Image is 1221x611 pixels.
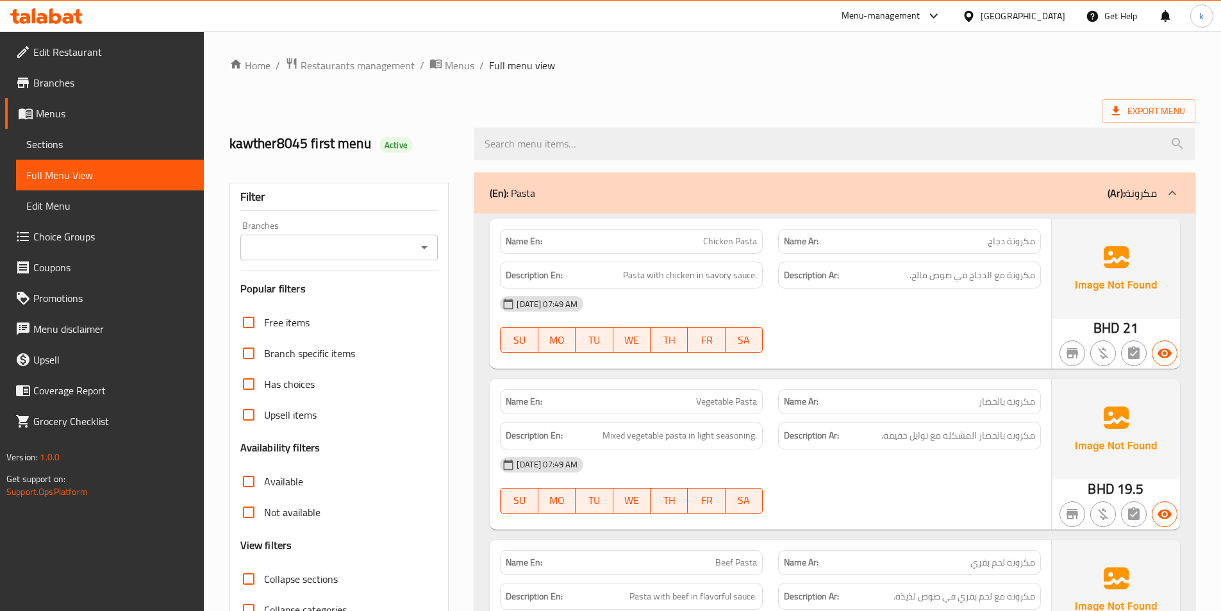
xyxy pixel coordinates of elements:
[490,183,508,203] b: (En):
[6,449,38,465] span: Version:
[229,57,1195,74] nav: breadcrumb
[506,428,563,444] strong: Description En:
[1088,476,1114,501] span: BHD
[36,106,194,121] span: Menus
[506,395,542,408] strong: Name En:
[1052,219,1180,319] img: Ae5nvW7+0k+MAAAAAElFTkSuQmCC
[26,167,194,183] span: Full Menu View
[240,281,438,296] h3: Popular filters
[696,395,757,408] span: Vegetable Pasta
[784,428,839,444] strong: Description Ar:
[264,407,317,423] span: Upsell items
[544,491,570,510] span: MO
[264,376,315,392] span: Has choices
[1108,185,1157,201] p: مكرونة
[5,67,204,98] a: Branches
[784,556,818,569] strong: Name Ar:
[264,505,320,520] span: Not available
[33,229,194,244] span: Choice Groups
[33,414,194,429] span: Grocery Checklist
[726,488,763,514] button: SA
[511,458,583,471] span: [DATE] 07:49 AM
[538,327,576,353] button: MO
[881,428,1035,444] span: مكرونة بالخضار المشكلة مع توابل خفيفة.
[651,327,688,353] button: TH
[33,75,194,90] span: Branches
[26,198,194,213] span: Edit Menu
[784,267,839,283] strong: Description Ar:
[979,395,1035,408] span: مكرونة بالخضار
[5,37,204,67] a: Edit Restaurant
[511,298,583,310] span: [DATE] 07:49 AM
[784,235,818,248] strong: Name Ar:
[910,267,1035,283] span: مكرونة مع الدجاج في صوص مالح.
[613,327,651,353] button: WE
[1112,103,1185,119] span: Export Menu
[379,137,413,153] div: Active
[538,488,576,514] button: MO
[629,589,757,605] span: Pasta with beef in flavorful sauce.
[1117,476,1144,501] span: 19.5
[506,589,563,605] strong: Description En:
[506,235,542,248] strong: Name En:
[264,571,338,587] span: Collapse sections
[581,331,608,349] span: TU
[5,221,204,252] a: Choice Groups
[33,260,194,275] span: Coupons
[429,57,474,74] a: Menus
[1121,340,1147,366] button: Not has choices
[229,134,460,153] h2: kawther8045 first menu
[285,57,415,74] a: Restaurants management
[500,327,538,353] button: SU
[33,383,194,398] span: Coverage Report
[5,252,204,283] a: Coupons
[893,589,1035,605] span: مكرونة مع لحم بقري في صوص لذيذة.
[544,331,570,349] span: MO
[420,58,424,73] li: /
[784,589,839,605] strong: Description Ar:
[619,331,645,349] span: WE
[5,283,204,314] a: Promotions
[16,160,204,190] a: Full Menu View
[1102,99,1195,123] span: Export Menu
[731,491,758,510] span: SA
[276,58,280,73] li: /
[445,58,474,73] span: Menus
[16,190,204,221] a: Edit Menu
[489,58,555,73] span: Full menu view
[688,488,725,514] button: FR
[5,375,204,406] a: Coverage Report
[26,137,194,152] span: Sections
[5,344,204,375] a: Upsell
[415,239,433,256] button: Open
[264,474,303,489] span: Available
[970,556,1035,569] span: مكرونة لحم بقري
[651,488,688,514] button: TH
[581,491,608,510] span: TU
[506,331,533,349] span: SU
[1093,315,1120,340] span: BHD
[33,321,194,337] span: Menu disclaimer
[5,406,204,437] a: Grocery Checklist
[1090,340,1116,366] button: Purchased item
[500,488,538,514] button: SU
[1059,340,1085,366] button: Not branch specific item
[613,488,651,514] button: WE
[40,449,60,465] span: 1.0.0
[688,327,725,353] button: FR
[5,98,204,129] a: Menus
[656,331,683,349] span: TH
[16,129,204,160] a: Sections
[474,172,1195,213] div: (En): Pasta(Ar):مكرونة
[1123,315,1138,340] span: 21
[1108,183,1125,203] b: (Ar):
[240,538,292,553] h3: View filters
[1059,501,1085,527] button: Not branch specific item
[1052,379,1180,479] img: Ae5nvW7+0k+MAAAAAElFTkSuQmCC
[6,483,88,500] a: Support.OpsPlatform
[1152,340,1177,366] button: Available
[693,491,720,510] span: FR
[301,58,415,73] span: Restaurants management
[6,471,65,487] span: Get support on:
[1090,501,1116,527] button: Purchased item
